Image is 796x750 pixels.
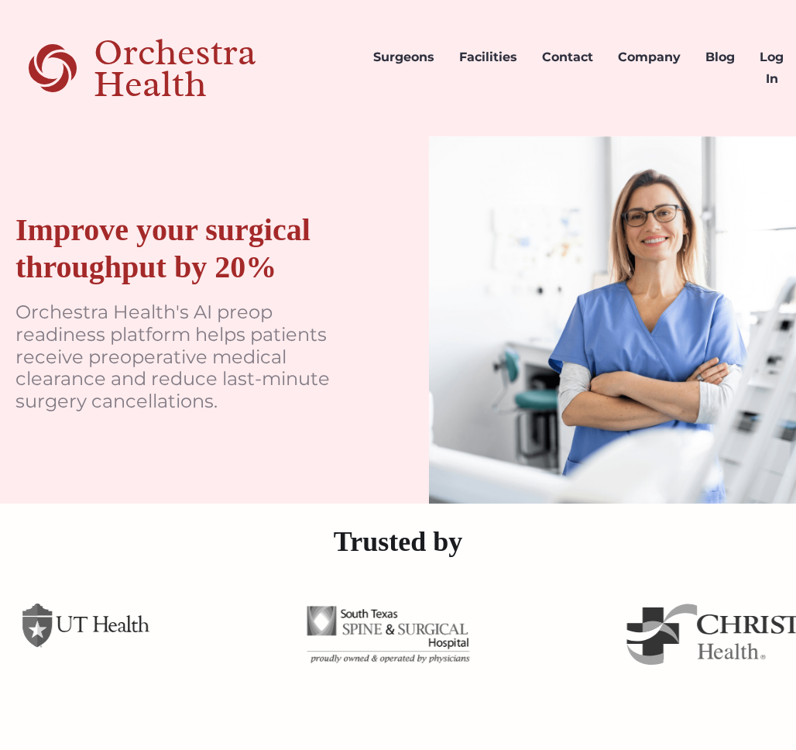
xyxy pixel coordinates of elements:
div: Orchestra Health [94,36,361,100]
a: Facilities [447,31,530,105]
a: Company [606,31,693,105]
a: Surgeons [361,31,447,105]
p: Orchestra Health's AI preop readiness platform helps patients receive preoperative medical cleara... [15,301,352,413]
a: Log In [747,31,796,105]
a: Contact [530,31,606,105]
a: Blog [693,31,747,105]
div: Improve your surgical throughput by 20% [15,212,352,286]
